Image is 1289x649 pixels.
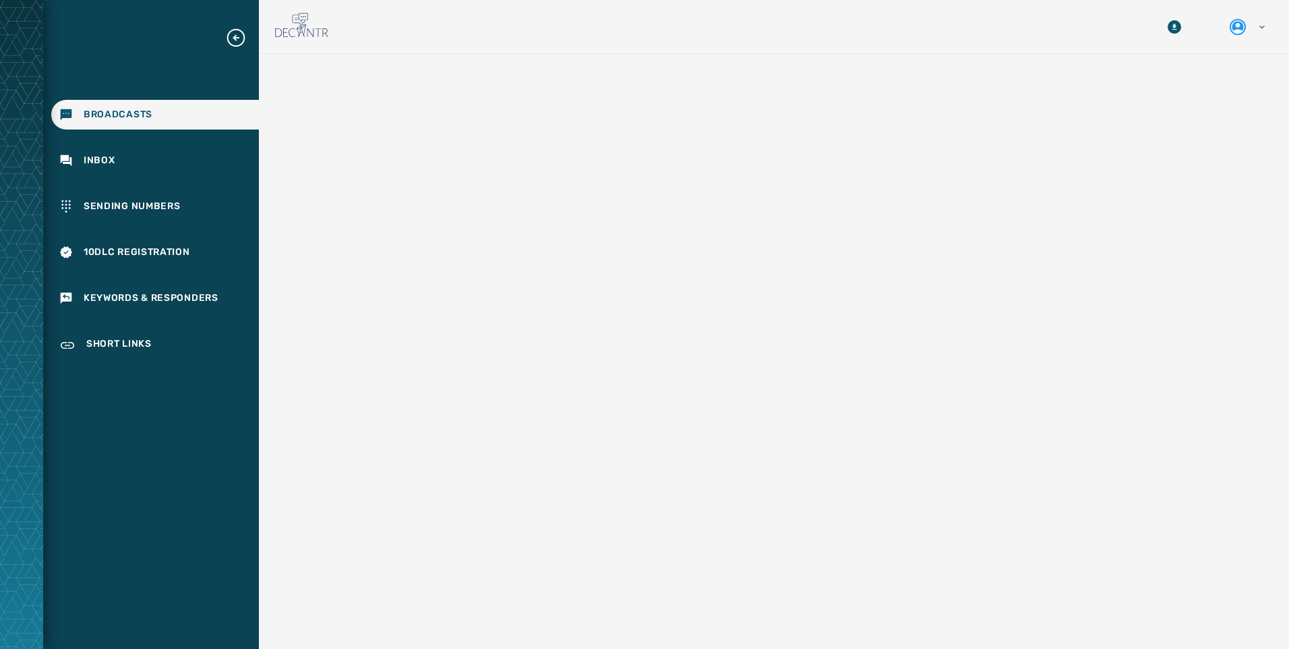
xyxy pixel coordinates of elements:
[84,200,181,213] span: Sending Numbers
[51,329,259,362] a: Navigate to Short Links
[51,146,259,175] a: Navigate to Inbox
[225,27,258,49] button: Expand sub nav menu
[86,337,152,354] span: Short Links
[51,283,259,313] a: Navigate to Keywords & Responders
[51,100,259,130] a: Navigate to Broadcasts
[84,108,152,121] span: Broadcasts
[51,237,259,267] a: Navigate to 10DLC Registration
[84,154,115,167] span: Inbox
[1224,13,1273,40] button: User settings
[84,246,190,259] span: 10DLC Registration
[1162,15,1187,39] button: Download Menu
[51,192,259,221] a: Navigate to Sending Numbers
[84,291,218,305] span: Keywords & Responders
